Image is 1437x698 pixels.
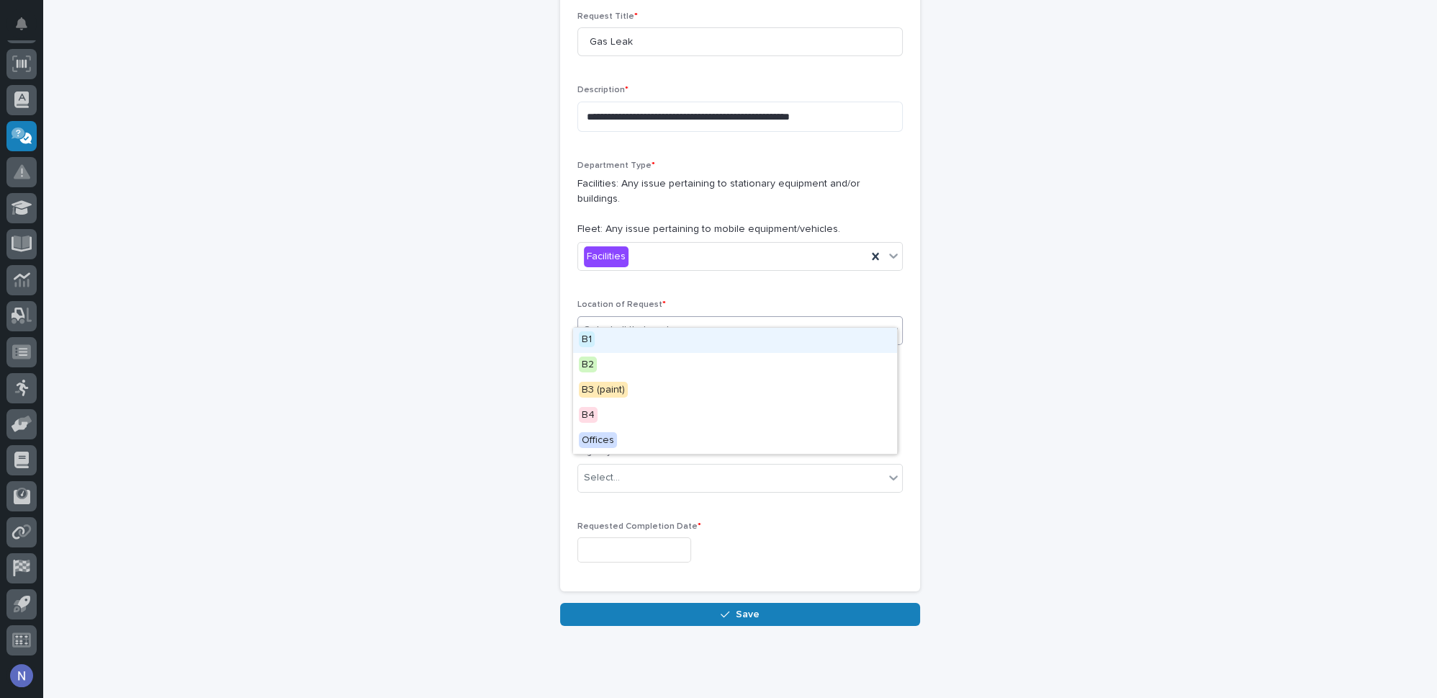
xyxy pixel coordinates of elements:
[577,86,629,94] span: Description
[577,522,701,531] span: Requested Completion Date
[577,161,655,170] span: Department Type
[579,331,595,347] span: B1
[584,470,620,486] div: Select...
[736,608,760,621] span: Save
[577,300,666,309] span: Location of Request
[573,328,897,353] div: B1
[579,407,598,423] span: B4
[18,17,37,40] div: Notifications
[573,378,897,403] div: B3 (paint)
[579,357,597,372] span: B2
[560,603,920,626] button: Save
[577,12,638,21] span: Request Title
[573,403,897,429] div: B4
[579,382,628,398] span: B3 (paint)
[579,432,617,448] span: Offices
[584,246,629,267] div: Facilities
[6,9,37,39] button: Notifications
[573,353,897,378] div: B2
[573,429,897,454] div: Offices
[584,323,674,338] div: Select all that apply
[6,661,37,691] button: users-avatar
[577,176,903,236] p: Facilities: Any issue pertaining to stationary equipment and/or buildings. Fleet: Any issue perta...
